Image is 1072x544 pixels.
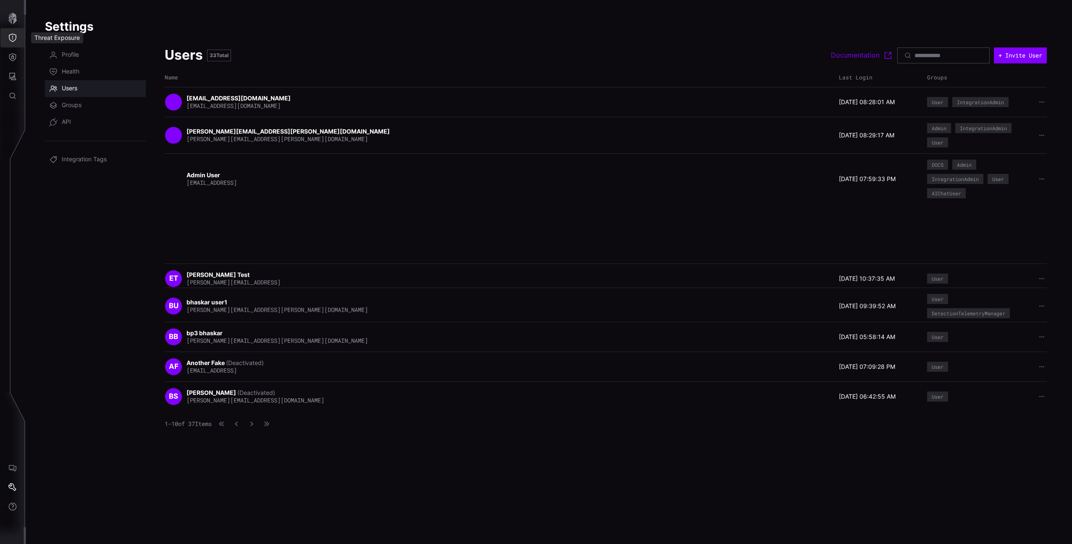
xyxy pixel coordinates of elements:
div: Threat Exposure [31,32,83,43]
div: Last Login [839,74,923,81]
time: [DATE] 09:39:52 AM [839,302,896,310]
div: User [932,297,943,302]
strong: Another Fake [187,359,226,366]
a: Integration Tags [45,151,146,168]
span: [EMAIL_ADDRESS] [187,179,237,187]
div: Groups [927,74,1032,81]
strong: bp3 bhaskar [187,329,224,336]
span: ET [169,274,178,284]
div: AIChatUser [932,191,961,196]
a: Users [45,80,146,97]
div: DOCS [932,162,943,167]
span: [PERSON_NAME][EMAIL_ADDRESS][PERSON_NAME][DOMAIN_NAME] [187,135,368,143]
time: [DATE] 08:28:01 AM [839,98,895,106]
span: API [62,118,71,126]
strong: bhaskar user1 [187,299,229,306]
a: Documentation [831,50,893,60]
span: AF [169,362,179,371]
span: [PERSON_NAME][EMAIL_ADDRESS][DOMAIN_NAME] [187,396,324,404]
span: 1 - 10 of 37 Items [165,420,212,428]
span: Users [62,84,77,93]
time: [DATE] 07:59:33 PM [839,175,896,183]
h1: Settings [45,19,1053,34]
strong: Admin User [187,171,221,179]
div: Name [165,74,835,81]
time: [DATE] 05:58:14 AM [839,333,895,341]
strong: [PERSON_NAME][EMAIL_ADDRESS][PERSON_NAME][DOMAIN_NAME] [187,128,391,135]
a: API [45,114,146,131]
a: Health [45,63,146,80]
div: IntegrationAdmin [960,126,1007,131]
span: [PERSON_NAME][EMAIL_ADDRESS][PERSON_NAME][DOMAIN_NAME] [187,336,368,344]
strong: [EMAIL_ADDRESS][DOMAIN_NAME] [187,95,292,102]
time: [DATE] 06:42:55 AM [839,393,896,400]
span: BB [169,332,178,342]
span: Integration Tags [62,155,107,164]
div: Admin [932,126,946,131]
div: User [932,364,943,369]
span: 33 [210,52,216,58]
div: User [932,334,943,339]
h2: Users [165,47,203,64]
span: Health [62,68,79,76]
span: [PERSON_NAME][EMAIL_ADDRESS] [187,278,281,286]
div: Admin [957,162,972,167]
div: IntegrationAdmin [932,176,979,181]
span: [EMAIL_ADDRESS] [187,366,237,374]
strong: [PERSON_NAME] [187,389,237,396]
a: Profile [45,47,146,63]
div: User [992,176,1004,181]
span: Profile [62,51,79,59]
button: Last Page [261,420,272,428]
button: First Page [216,420,227,428]
div: User [932,100,943,105]
button: Next Page [246,420,257,428]
span: [EMAIL_ADDRESS][DOMAIN_NAME] [187,102,281,110]
button: + Invite User [994,47,1047,63]
span: [PERSON_NAME][EMAIL_ADDRESS][PERSON_NAME][DOMAIN_NAME] [187,306,368,314]
span: (Deactivated) [237,389,275,396]
div: IntegrationAdmin [957,100,1004,105]
span: Groups [62,101,81,110]
div: User [932,394,943,399]
span: BU [169,302,179,311]
strong: [PERSON_NAME] Test [187,271,251,278]
div: DetectionTelemetryManager [932,311,1005,316]
div: User [932,140,943,145]
div: User [932,276,943,281]
time: [DATE] 10:37:35 AM [839,275,895,282]
a: Groups [45,97,146,114]
span: BS [169,392,178,401]
span: (Deactivated) [226,359,264,366]
time: [DATE] 07:09:28 PM [839,363,895,371]
button: Previous Page [231,420,242,428]
div: Total [207,50,231,61]
time: [DATE] 08:29:17 AM [839,131,894,139]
